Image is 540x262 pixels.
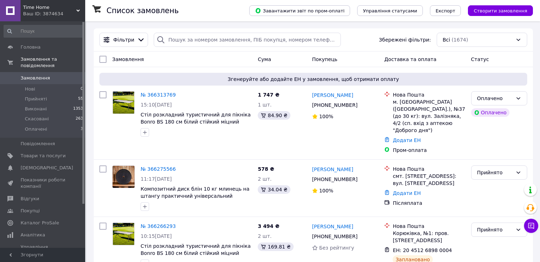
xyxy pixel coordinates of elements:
[477,226,513,234] div: Прийнято
[311,174,359,184] div: [PHONE_NUMBER]
[258,223,279,229] span: 3 494 ₴
[319,114,333,119] span: 100%
[319,188,333,193] span: 100%
[393,230,465,244] div: Корюківка, №1: пров. [STREET_ADDRESS]
[141,233,172,239] span: 10:15[DATE]
[25,96,47,102] span: Прийняті
[4,25,84,38] input: Пошук
[141,176,172,182] span: 11:17[DATE]
[357,5,423,16] button: Управління статусами
[25,86,35,92] span: Нові
[258,92,279,98] span: 1 747 ₴
[468,5,533,16] button: Створити замовлення
[113,223,135,245] img: Фото товару
[21,177,66,190] span: Показники роботи компанії
[112,165,135,188] a: Фото товару
[393,200,465,207] div: Післяплата
[258,56,271,62] span: Cума
[258,176,272,182] span: 2 шт.
[21,153,66,159] span: Товари та послуги
[112,223,135,245] a: Фото товару
[443,36,450,43] span: Всі
[141,186,250,206] a: Композитний диск блін 10 кг млинець на штангу практичний універсальний якісний
[471,56,489,62] span: Статус
[393,98,465,134] div: м. [GEOGRAPHIC_DATA] ([GEOGRAPHIC_DATA].), №37 (до 30 кг): вул. Залізняка, 4/2 (сп. вхід з аптеко...
[113,92,135,114] img: Фото товару
[23,4,76,11] span: Time Home
[141,166,176,172] a: № 366275566
[393,147,465,154] div: Пром-оплата
[21,232,45,238] span: Аналітика
[258,233,272,239] span: 2 шт.
[477,169,513,176] div: Прийнято
[474,8,527,13] span: Створити замовлення
[107,6,179,15] h1: Список замовлень
[141,112,251,132] a: Стіл розкладний туристичний для пікніка Bonro BS 180 см білий стійкий міцний зручний
[436,8,456,13] span: Експорт
[81,86,83,92] span: 0
[78,96,83,102] span: 55
[255,7,344,14] span: Завантажити звіт по пром-оплаті
[21,141,55,147] span: Повідомлення
[249,5,350,16] button: Завантажити звіт по пром-оплаті
[312,56,337,62] span: Покупець
[21,220,59,226] span: Каталог ProSale
[393,223,465,230] div: Нова Пошта
[452,37,468,43] span: (1674)
[524,219,538,233] button: Чат з покупцем
[25,106,47,112] span: Виконані
[258,185,290,194] div: 34.04 ₴
[393,165,465,173] div: Нова Пошта
[258,111,290,120] div: 84.90 ₴
[73,106,83,112] span: 1353
[258,166,274,172] span: 578 ₴
[461,7,533,13] a: Створити замовлення
[112,56,144,62] span: Замовлення
[21,75,50,81] span: Замовлення
[76,116,83,122] span: 263
[25,116,49,122] span: Скасовані
[379,36,431,43] span: Збережені фільтри:
[393,173,465,187] div: смт. [STREET_ADDRESS]: вул. [STREET_ADDRESS]
[393,247,452,253] span: ЕН: 20 4512 6898 0004
[430,5,461,16] button: Експорт
[312,223,353,230] a: [PERSON_NAME]
[113,166,135,188] img: Фото товару
[25,126,47,132] span: Оплачені
[21,44,40,50] span: Головна
[477,94,513,102] div: Оплачено
[363,8,417,13] span: Управління статусами
[258,242,293,251] div: 169.81 ₴
[319,245,354,251] span: Без рейтингу
[393,91,465,98] div: Нова Пошта
[312,166,353,173] a: [PERSON_NAME]
[471,108,509,117] div: Оплачено
[21,165,73,171] span: [DEMOGRAPHIC_DATA]
[102,76,524,83] span: Згенеруйте або додайте ЕН у замовлення, щоб отримати оплату
[21,196,39,202] span: Відгуки
[311,100,359,110] div: [PHONE_NUMBER]
[141,102,172,108] span: 15:10[DATE]
[21,56,85,69] span: Замовлення та повідомлення
[311,231,359,241] div: [PHONE_NUMBER]
[23,11,85,17] div: Ваш ID: 3874634
[81,126,83,132] span: 3
[141,92,176,98] a: № 366313769
[312,92,353,99] a: [PERSON_NAME]
[154,33,341,47] input: Пошук за номером замовлення, ПІБ покупця, номером телефону, Email, номером накладної
[393,137,421,143] a: Додати ЕН
[141,223,176,229] a: № 366266293
[393,190,421,196] a: Додати ЕН
[112,91,135,114] a: Фото товару
[384,56,436,62] span: Доставка та оплата
[258,102,272,108] span: 1 шт.
[113,36,134,43] span: Фільтри
[21,208,40,214] span: Покупці
[21,244,66,257] span: Управління сайтом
